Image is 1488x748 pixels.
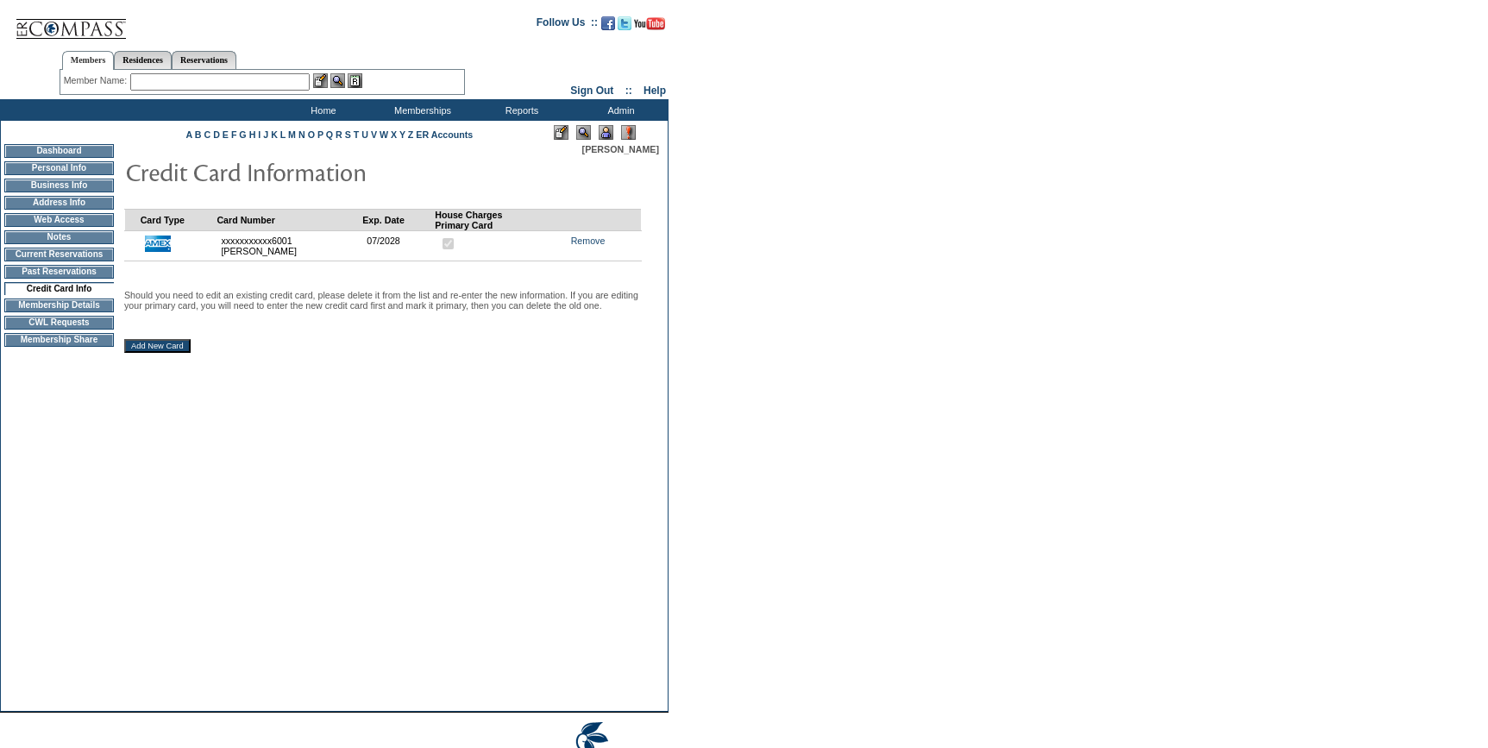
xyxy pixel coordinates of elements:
td: Past Reservations [4,265,114,279]
a: A [186,129,192,140]
a: T [354,129,360,140]
td: Reports [470,99,569,121]
a: Follow us on Twitter [618,22,631,32]
a: Remove [571,236,606,246]
a: Sign Out [570,85,613,97]
p: Should you need to edit an existing credit card, please delete it from the list and re-enter the ... [124,290,642,311]
a: B [195,129,202,140]
a: W [380,129,388,140]
a: L [280,129,286,140]
a: X [391,129,397,140]
td: Membership Share [4,333,114,347]
img: Impersonate [599,125,613,140]
input: Add New Card [124,339,191,353]
img: Subscribe to our YouTube Channel [634,17,665,30]
a: C [204,129,210,140]
img: pgTtlCreditCardInfo.gif [125,154,470,189]
a: O [308,129,315,140]
a: K [271,129,278,140]
a: D [213,129,220,140]
a: ER Accounts [416,129,473,140]
a: M [288,129,296,140]
td: Exp. Date [362,209,435,230]
td: Follow Us :: [537,15,598,35]
a: Reservations [172,51,236,69]
td: Current Reservations [4,248,114,261]
td: xxxxxxxxxxx6001 [PERSON_NAME] [217,230,362,261]
img: Reservations [348,73,362,88]
span: :: [625,85,632,97]
a: Y [399,129,405,140]
td: Home [272,99,371,121]
a: Q [326,129,333,140]
a: S [345,129,351,140]
td: Credit Card Info [4,282,114,295]
td: Dashboard [4,144,114,158]
div: Member Name: [64,73,130,88]
a: Help [644,85,666,97]
td: CWL Requests [4,316,114,330]
a: V [371,129,377,140]
span: [PERSON_NAME] [582,144,659,154]
td: Card Type [141,209,217,230]
td: Web Access [4,213,114,227]
td: House Charges Primary Card [435,209,551,230]
a: P [317,129,323,140]
img: View [330,73,345,88]
a: Z [408,129,414,140]
a: J [263,129,268,140]
img: View Mode [576,125,591,140]
td: Business Info [4,179,114,192]
img: Compass Home [15,4,127,40]
td: Personal Info [4,161,114,175]
a: F [231,129,237,140]
a: G [239,129,246,140]
a: Members [62,51,115,70]
td: Membership Details [4,299,114,312]
img: Become our fan on Facebook [601,16,615,30]
td: Admin [569,99,669,121]
a: H [249,129,256,140]
td: Notes [4,230,114,244]
a: Become our fan on Facebook [601,22,615,32]
img: b_edit.gif [313,73,328,88]
a: Residences [114,51,172,69]
img: Edit Mode [554,125,568,140]
a: N [298,129,305,140]
img: Follow us on Twitter [618,16,631,30]
a: U [361,129,368,140]
td: Card Number [217,209,362,230]
td: Address Info [4,196,114,210]
img: Log Concern/Member Elevation [621,125,636,140]
td: Memberships [371,99,470,121]
td: 07/2028 [362,230,435,261]
a: I [258,129,261,140]
a: R [336,129,342,140]
img: icon_cc_amex.gif [145,236,171,252]
a: E [223,129,229,140]
a: Subscribe to our YouTube Channel [634,22,665,32]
